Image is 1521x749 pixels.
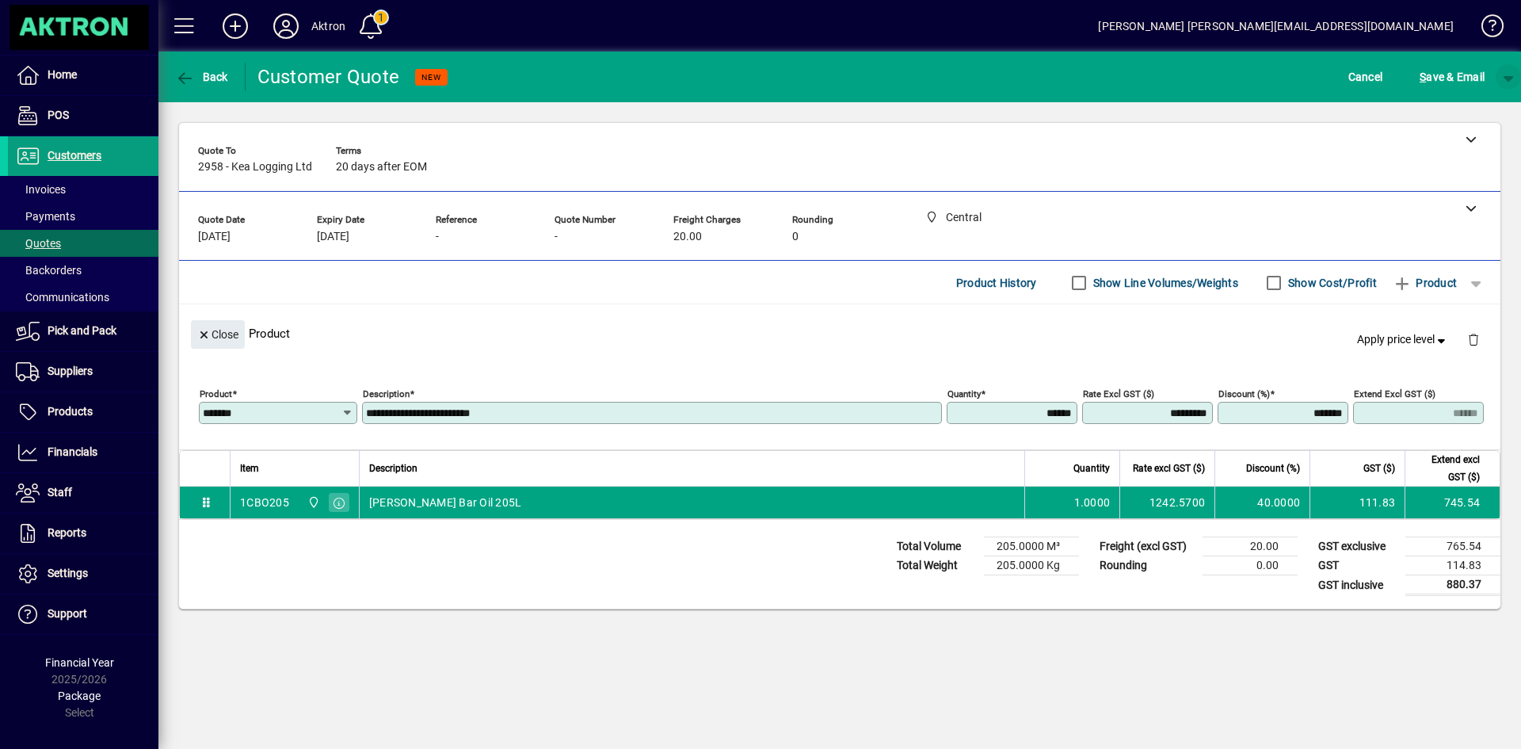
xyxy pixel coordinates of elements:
[555,231,558,243] span: -
[171,63,232,91] button: Back
[1344,63,1387,91] button: Cancel
[1092,556,1203,575] td: Rounding
[1310,537,1405,556] td: GST exclusive
[8,594,158,634] a: Support
[421,72,441,82] span: NEW
[956,270,1037,296] span: Product History
[197,322,238,348] span: Close
[16,237,61,250] span: Quotes
[673,231,702,243] span: 20.00
[1203,556,1298,575] td: 0.00
[8,284,158,311] a: Communications
[8,433,158,472] a: Financials
[48,324,116,337] span: Pick and Pack
[1405,487,1500,518] td: 745.54
[48,567,88,579] span: Settings
[1405,575,1500,595] td: 880.37
[58,690,101,702] span: Package
[8,176,158,203] a: Invoices
[1454,320,1492,358] button: Delete
[311,13,345,39] div: Aktron
[1074,495,1111,510] span: 1.0000
[1357,331,1449,348] span: Apply price level
[16,210,75,223] span: Payments
[1214,487,1309,518] td: 40.0000
[1310,556,1405,575] td: GST
[261,12,311,40] button: Profile
[8,554,158,594] a: Settings
[1420,71,1426,83] span: S
[889,556,984,575] td: Total Weight
[16,183,66,196] span: Invoices
[8,392,158,432] a: Products
[8,96,158,136] a: POS
[984,556,1079,575] td: 205.0000 Kg
[8,257,158,284] a: Backorders
[1090,275,1238,291] label: Show Line Volumes/Weights
[1130,495,1205,510] div: 1242.5700
[1092,537,1203,556] td: Freight (excl GST)
[1203,537,1298,556] td: 20.00
[48,365,93,377] span: Suppliers
[336,161,427,174] span: 20 days after EOM
[792,231,799,243] span: 0
[48,445,97,458] span: Financials
[1073,460,1110,477] span: Quantity
[984,537,1079,556] td: 205.0000 M³
[175,71,228,83] span: Back
[1470,3,1501,55] a: Knowledge Base
[1454,332,1492,346] app-page-header-button: Delete
[8,203,158,230] a: Payments
[1354,388,1435,399] mat-label: Extend excl GST ($)
[1385,269,1465,297] button: Product
[257,64,400,90] div: Customer Quote
[889,537,984,556] td: Total Volume
[48,607,87,620] span: Support
[198,231,231,243] span: [DATE]
[191,320,245,349] button: Close
[1420,64,1485,90] span: ave & Email
[369,495,522,510] span: [PERSON_NAME] Bar Oil 205L
[8,311,158,351] a: Pick and Pack
[48,109,69,121] span: POS
[1393,270,1457,296] span: Product
[8,55,158,95] a: Home
[1405,537,1500,556] td: 765.54
[1351,326,1455,354] button: Apply price level
[947,388,981,399] mat-label: Quantity
[1218,388,1270,399] mat-label: Discount (%)
[363,388,410,399] mat-label: Description
[198,161,312,174] span: 2958 - Kea Logging Ltd
[48,526,86,539] span: Reports
[45,656,114,669] span: Financial Year
[1246,460,1300,477] span: Discount (%)
[1133,460,1205,477] span: Rate excl GST ($)
[1309,487,1405,518] td: 111.83
[1348,64,1383,90] span: Cancel
[1415,451,1480,486] span: Extend excl GST ($)
[1098,13,1454,39] div: [PERSON_NAME] [PERSON_NAME][EMAIL_ADDRESS][DOMAIN_NAME]
[950,269,1043,297] button: Product History
[1310,575,1405,595] td: GST inclusive
[240,460,259,477] span: Item
[48,405,93,418] span: Products
[48,149,101,162] span: Customers
[48,486,72,499] span: Staff
[8,230,158,257] a: Quotes
[210,12,261,40] button: Add
[8,473,158,513] a: Staff
[303,494,322,511] span: Central
[317,231,349,243] span: [DATE]
[1285,275,1377,291] label: Show Cost/Profit
[369,460,417,477] span: Description
[16,291,109,304] span: Communications
[200,388,232,399] mat-label: Product
[158,63,246,91] app-page-header-button: Back
[1363,460,1395,477] span: GST ($)
[179,304,1500,362] div: Product
[1405,556,1500,575] td: 114.83
[1083,388,1154,399] mat-label: Rate excl GST ($)
[8,352,158,392] a: Suppliers
[48,68,77,81] span: Home
[240,495,289,510] div: 1CBO205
